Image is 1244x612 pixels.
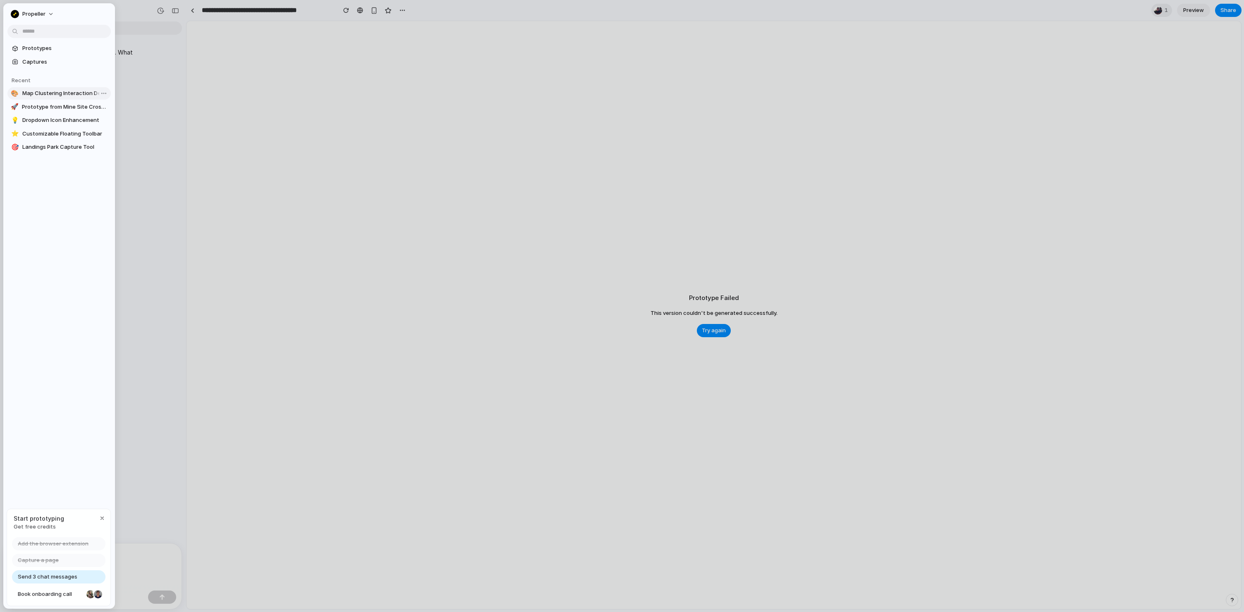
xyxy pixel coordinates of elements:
[22,10,45,18] span: Propeller
[18,573,77,581] span: Send 3 chat messages
[22,58,108,66] span: Captures
[7,141,111,153] a: 🎯Landings Park Capture Tool
[22,89,108,98] span: Map Clustering Interaction Demo
[7,7,58,21] button: Propeller
[11,143,19,151] div: 🎯
[7,114,111,126] a: 💡Dropdown Icon Enhancement
[14,514,64,523] span: Start prototyping
[22,44,108,52] span: Prototypes
[7,42,111,55] a: Prototypes
[86,589,96,599] div: Nicole Kubica
[14,523,64,531] span: Get free credits
[7,128,111,140] a: ⭐Customizable Floating Toolbar
[22,143,108,151] span: Landings Park Capture Tool
[11,103,19,111] div: 🚀
[22,130,108,138] span: Customizable Floating Toolbar
[12,77,31,83] span: Recent
[22,103,108,111] span: Prototype from Mine Site Cross-Section
[11,89,19,98] div: 🎨
[18,556,59,564] span: Capture a page
[18,590,83,598] span: Book onboarding call
[7,101,111,113] a: 🚀Prototype from Mine Site Cross-Section
[22,116,108,124] span: Dropdown Icon Enhancement
[7,87,111,100] a: 🎨Map Clustering Interaction Demo
[12,588,105,601] a: Book onboarding call
[93,589,103,599] div: Christian Iacullo
[11,116,19,124] div: 💡
[7,56,111,68] a: Captures
[11,130,19,138] div: ⭐
[18,540,89,548] span: Add the browser extension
